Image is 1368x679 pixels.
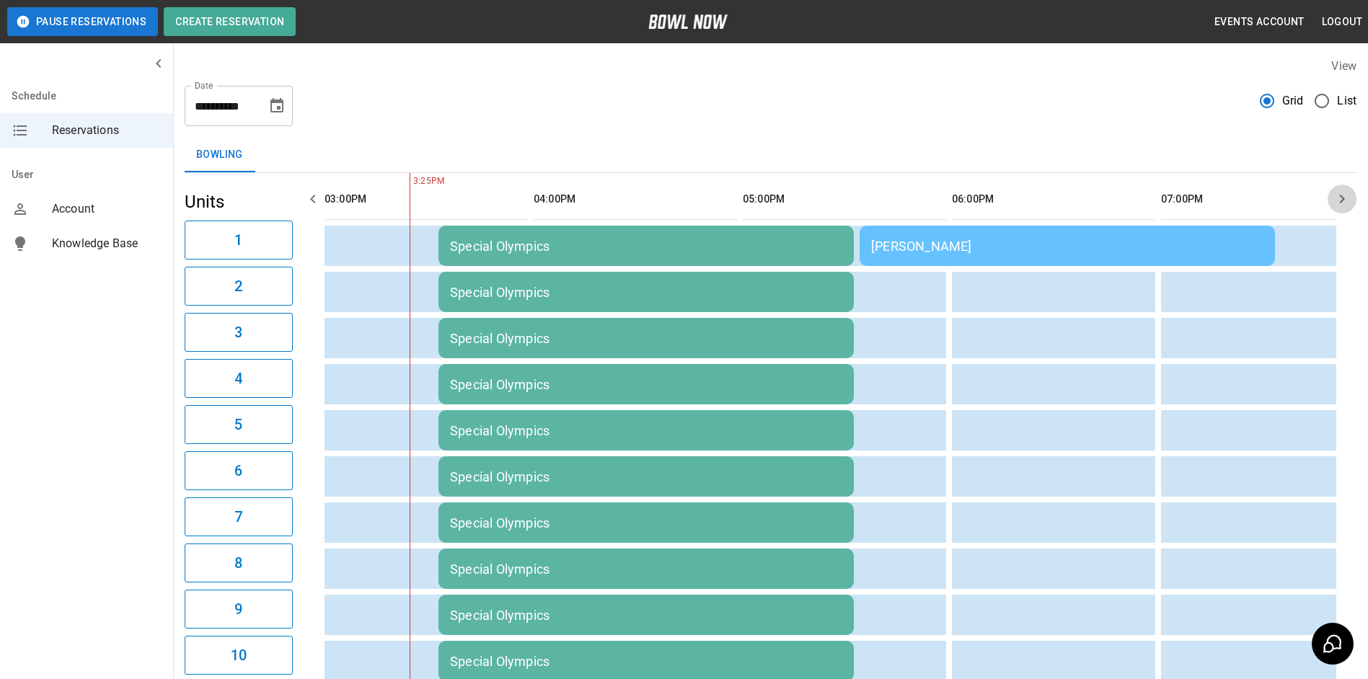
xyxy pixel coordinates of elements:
[185,267,293,306] button: 2
[450,331,842,346] div: Special Olympics
[185,138,255,172] button: Bowling
[185,590,293,629] button: 9
[450,469,842,484] div: Special Olympics
[234,598,242,621] h6: 9
[185,359,293,398] button: 4
[1209,9,1310,35] button: Events Account
[185,221,293,259] button: 1
[234,367,242,390] h6: 4
[185,543,293,582] button: 8
[234,551,242,574] h6: 8
[262,92,291,120] button: Choose date, selected date is Sep 13, 2025
[450,423,842,438] div: Special Olympics
[231,644,247,667] h6: 10
[450,654,842,669] div: Special Olympics
[450,515,842,531] div: Special Olympics
[450,608,842,623] div: Special Olympics
[185,313,293,352] button: 3
[450,377,842,392] div: Special Olympics
[450,562,842,577] div: Special Olympics
[648,14,728,29] img: logo
[185,497,293,536] button: 7
[450,285,842,300] div: Special Olympics
[185,451,293,490] button: 6
[234,321,242,344] h6: 3
[234,413,242,436] h6: 5
[234,228,242,252] h6: 1
[1282,92,1304,110] span: Grid
[185,190,293,213] h5: Units
[234,459,242,482] h6: 6
[52,122,162,139] span: Reservations
[185,405,293,444] button: 5
[1316,9,1368,35] button: Logout
[410,174,413,189] span: 3:25PM
[164,7,296,36] button: Create Reservation
[234,505,242,528] h6: 7
[185,138,1356,172] div: inventory tabs
[871,239,1263,254] div: [PERSON_NAME]
[52,200,162,218] span: Account
[1337,92,1356,110] span: List
[450,239,842,254] div: Special Olympics
[234,275,242,298] h6: 2
[185,636,293,675] button: 10
[7,7,158,36] button: Pause Reservations
[52,235,162,252] span: Knowledge Base
[1331,59,1356,73] label: View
